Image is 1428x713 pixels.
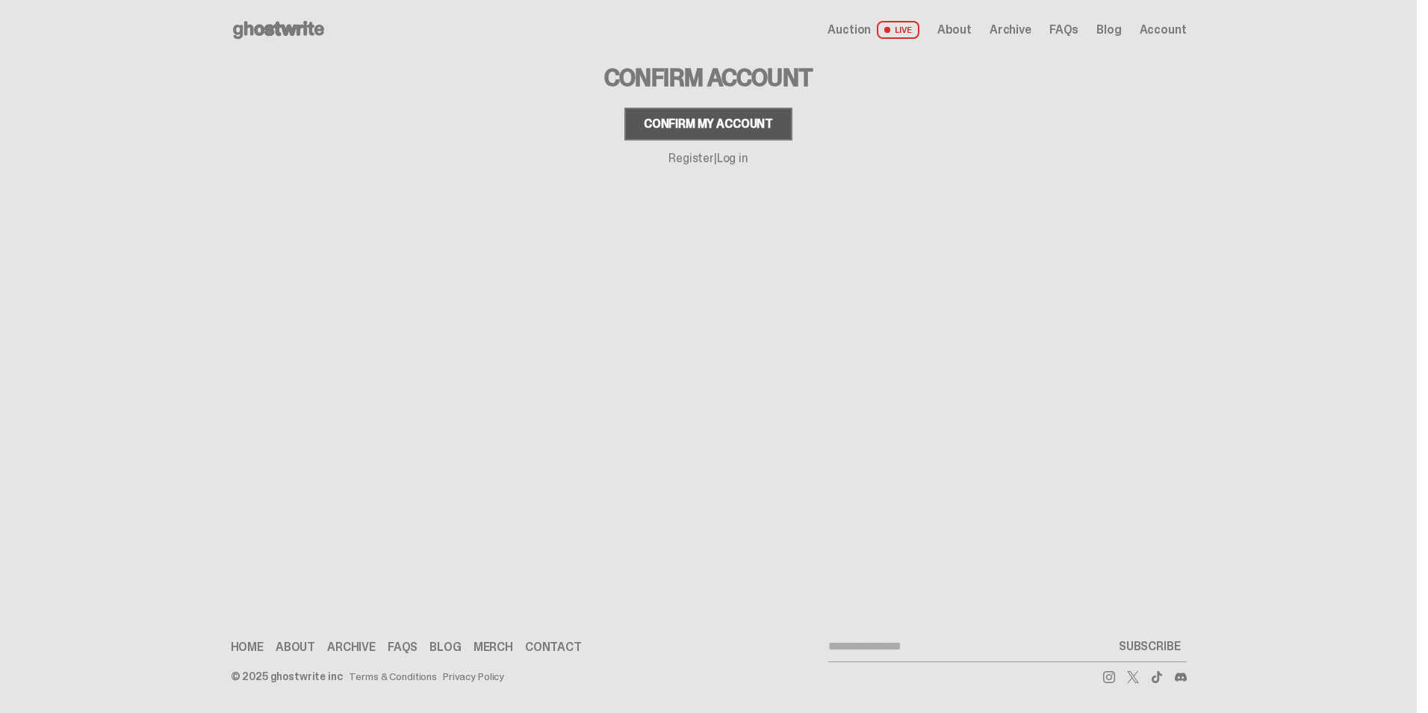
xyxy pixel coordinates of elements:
[668,150,714,166] a: Register
[937,24,972,36] a: About
[668,152,748,164] p: |
[231,671,343,682] div: © 2025 ghostwrite inc
[828,21,919,39] a: Auction LIVE
[828,24,871,36] span: Auction
[1140,24,1187,36] a: Account
[525,641,582,653] a: Contact
[443,671,504,682] a: Privacy Policy
[877,21,919,39] span: LIVE
[327,641,376,653] a: Archive
[1113,632,1187,661] button: SUBSCRIBE
[717,150,748,166] a: Log in
[604,66,813,90] h3: Confirm Account
[644,118,773,130] div: Confirm my account
[349,671,437,682] a: Terms & Conditions
[231,641,264,653] a: Home
[624,108,792,141] button: Confirm my account
[1049,24,1078,36] a: FAQs
[474,641,513,653] a: Merch
[429,641,461,653] a: Blog
[990,24,1031,36] a: Archive
[276,641,315,653] a: About
[388,641,417,653] a: FAQs
[1096,24,1121,36] a: Blog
